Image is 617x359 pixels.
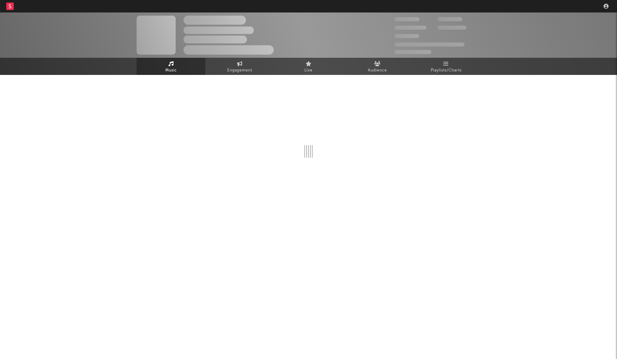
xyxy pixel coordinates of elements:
[438,26,466,30] span: 1,000,000
[165,67,177,74] span: Music
[394,26,426,30] span: 50,000,000
[394,34,419,38] span: 100,000
[227,67,252,74] span: Engagement
[431,67,462,74] span: Playlists/Charts
[394,42,464,47] span: 50,000,000 Monthly Listeners
[438,17,462,21] span: 100,000
[205,58,274,75] a: Engagement
[412,58,480,75] a: Playlists/Charts
[368,67,387,74] span: Audience
[394,17,419,21] span: 300,000
[304,67,313,74] span: Live
[137,58,205,75] a: Music
[394,50,431,54] span: Jump Score: 85.0
[343,58,412,75] a: Audience
[274,58,343,75] a: Live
